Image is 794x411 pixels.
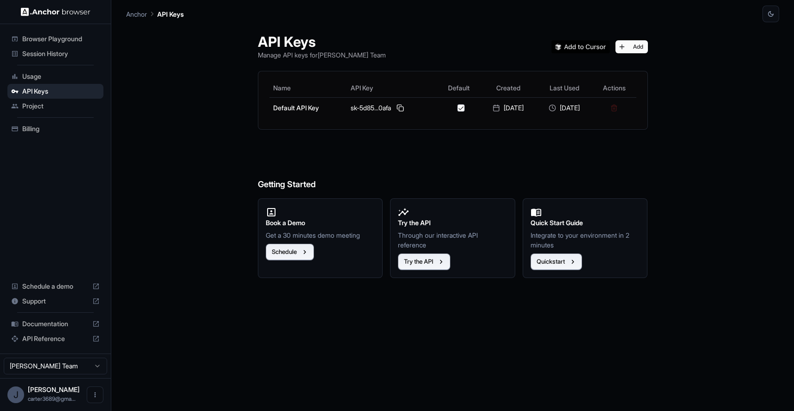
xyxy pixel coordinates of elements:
[22,87,100,96] span: API Keys
[22,282,89,291] span: Schedule a demo
[7,386,24,403] div: J
[22,34,100,44] span: Browser Playground
[22,101,100,111] span: Project
[126,9,147,19] p: Anchor
[531,230,640,250] p: Integrate to your environment in 2 minutes
[480,79,537,97] th: Created
[269,97,347,118] td: Default API Key
[540,103,589,113] div: [DATE]
[7,69,103,84] div: Usage
[258,50,386,60] p: Manage API keys for [PERSON_NAME] Team
[531,218,640,228] h2: Quick Start Guide
[531,253,582,270] button: Quickstart
[7,294,103,309] div: Support
[21,7,90,16] img: Anchor Logo
[351,102,434,114] div: sk-5d85...0afa
[7,121,103,136] div: Billing
[347,79,438,97] th: API Key
[22,49,100,58] span: Session History
[398,253,450,270] button: Try the API
[7,279,103,294] div: Schedule a demo
[266,244,314,260] button: Schedule
[22,297,89,306] span: Support
[438,79,480,97] th: Default
[398,218,507,228] h2: Try the API
[22,334,89,343] span: API Reference
[87,386,103,403] button: Open menu
[551,40,610,53] img: Add anchorbrowser MCP server to Cursor
[258,141,648,191] h6: Getting Started
[258,33,386,50] h1: API Keys
[157,9,184,19] p: API Keys
[615,40,648,53] button: Add
[536,79,592,97] th: Last Used
[22,124,100,133] span: Billing
[7,32,103,46] div: Browser Playground
[28,386,80,393] span: Joel Carter
[7,99,103,114] div: Project
[126,9,184,19] nav: breadcrumb
[266,218,375,228] h2: Book a Demo
[592,79,636,97] th: Actions
[266,230,375,240] p: Get a 30 minutes demo meeting
[395,102,406,114] button: Copy API key
[7,46,103,61] div: Session History
[28,395,76,402] span: carter3689@gmail.com
[398,230,507,250] p: Through our interactive API reference
[7,331,103,346] div: API Reference
[484,103,533,113] div: [DATE]
[22,72,100,81] span: Usage
[7,84,103,99] div: API Keys
[22,319,89,329] span: Documentation
[7,316,103,331] div: Documentation
[269,79,347,97] th: Name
